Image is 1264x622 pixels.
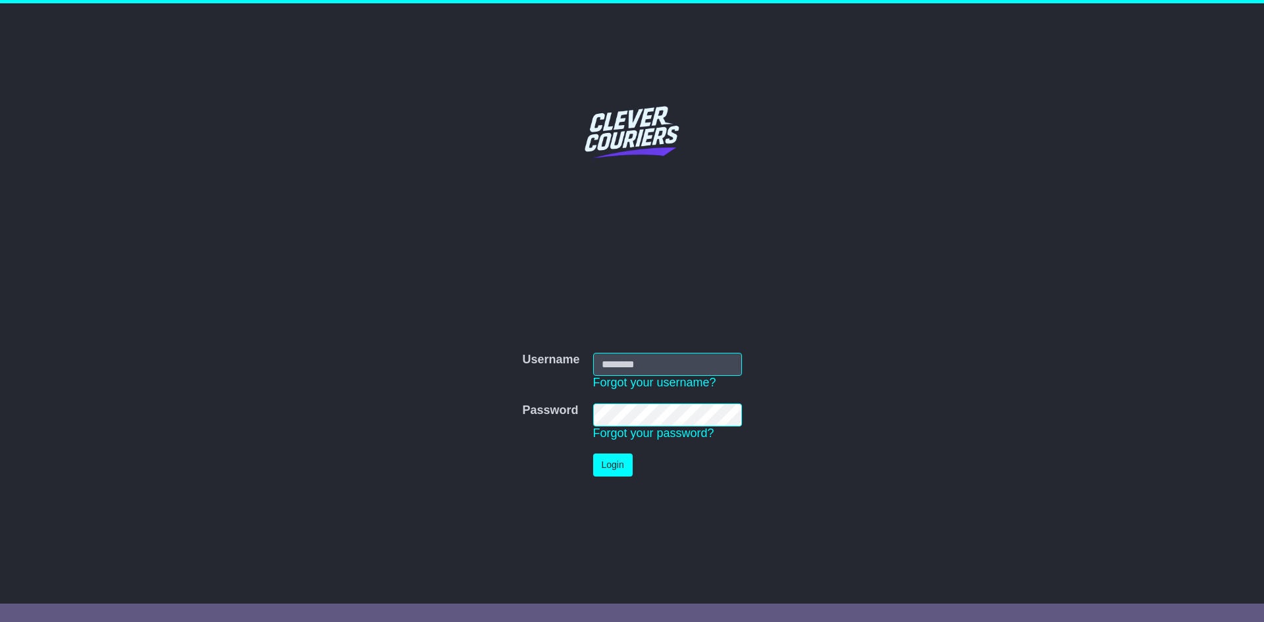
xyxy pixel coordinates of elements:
[593,454,633,477] button: Login
[576,76,688,188] img: Clever Couriers
[593,427,714,440] a: Forgot your password?
[522,353,579,367] label: Username
[522,403,578,418] label: Password
[593,376,716,389] a: Forgot your username?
